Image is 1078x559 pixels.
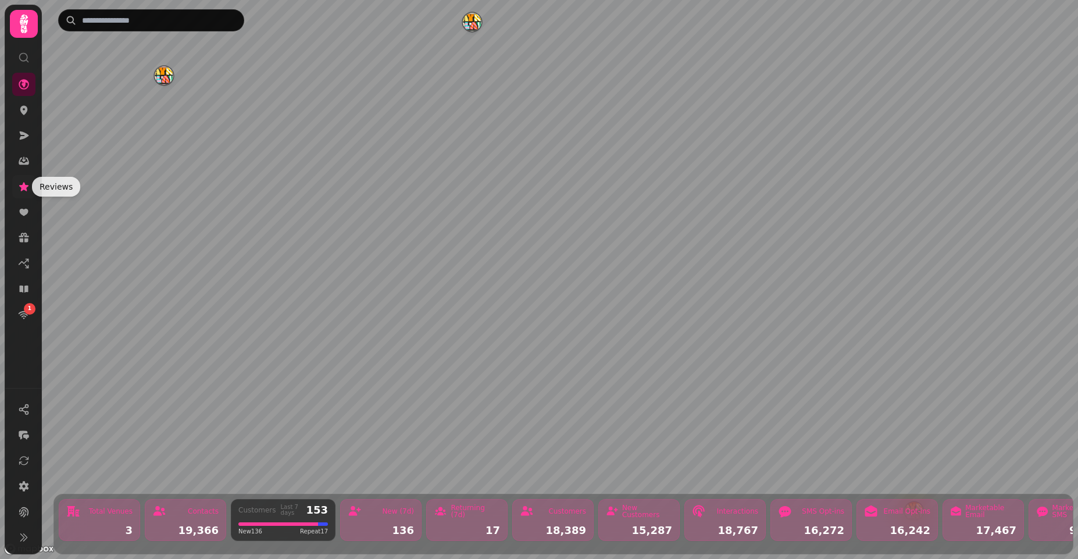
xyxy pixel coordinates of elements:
[802,508,844,515] div: SMS Opt-ins
[382,508,414,515] div: New (7d)
[300,527,328,536] span: Repeat 17
[28,305,31,313] span: 1
[188,508,219,515] div: Contacts
[692,525,758,536] div: 18,767
[434,525,500,536] div: 17
[238,527,262,536] span: New 136
[155,66,173,85] button: Fayre Play Free Wifi GLA
[622,504,672,518] div: New Customers
[717,508,758,515] div: Interactions
[451,504,500,518] div: Returning (7d)
[66,525,133,536] div: 3
[548,508,586,515] div: Customers
[950,525,1016,536] div: 17,467
[89,508,133,515] div: Total Venues
[606,525,672,536] div: 15,287
[238,507,276,514] div: Customers
[520,525,586,536] div: 18,389
[778,525,844,536] div: 16,272
[348,525,414,536] div: 136
[965,504,1016,518] div: Marketable Email
[884,508,930,515] div: Email Opt-ins
[152,525,219,536] div: 19,366
[281,504,302,516] div: Last 7 days
[12,303,35,326] a: 1
[3,542,55,556] a: Mapbox logo
[864,525,930,536] div: 16,242
[306,505,328,515] div: 153
[155,66,173,88] div: Map marker
[32,177,80,197] div: Reviews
